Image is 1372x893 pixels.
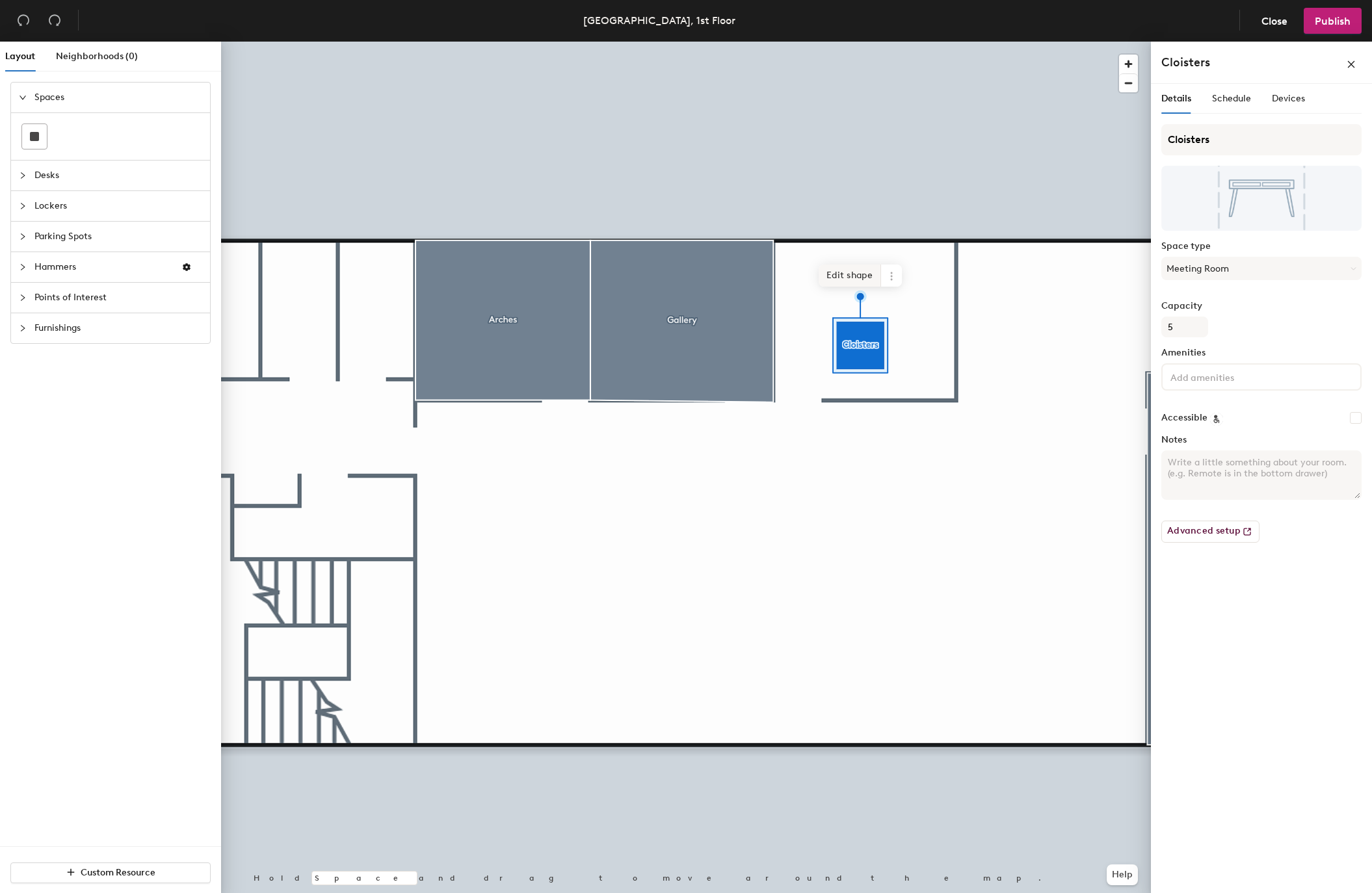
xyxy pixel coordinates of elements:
[1250,8,1299,34] button: Close
[1261,15,1287,27] span: Close
[1161,166,1362,231] img: The space named Cloisters
[34,83,202,112] span: Spaces
[819,265,881,287] span: Edit shape
[1161,521,1260,543] button: Advanced setup
[1161,301,1362,311] label: Capacity
[1107,864,1138,885] button: Help
[19,202,27,210] span: collapsed
[34,191,202,221] span: Lockers
[19,233,27,240] span: collapsed
[5,51,35,62] span: Layout
[19,324,27,332] span: collapsed
[81,867,155,878] span: Custom Resource
[1161,413,1207,423] label: Accessible
[17,14,30,27] span: undo
[34,252,171,282] span: Hammers
[1168,369,1285,384] input: Add amenities
[19,172,27,179] span: collapsed
[1161,54,1210,71] h4: Cloisters
[42,8,68,34] button: Redo (⌘ + ⇧ + Z)
[1161,435,1362,445] label: Notes
[56,51,138,62] span: Neighborhoods (0)
[34,161,202,190] span: Desks
[10,862,211,883] button: Custom Resource
[19,294,27,302] span: collapsed
[1272,93,1305,104] span: Devices
[34,313,202,343] span: Furnishings
[19,263,27,271] span: collapsed
[1161,257,1362,280] button: Meeting Room
[34,222,202,252] span: Parking Spots
[583,12,735,29] div: [GEOGRAPHIC_DATA], 1st Floor
[10,8,36,34] button: Undo (⌘ + Z)
[1212,93,1251,104] span: Schedule
[1161,241,1362,252] label: Space type
[1315,15,1351,27] span: Publish
[1161,348,1362,358] label: Amenities
[1304,8,1362,34] button: Publish
[19,94,27,101] span: expanded
[1347,60,1356,69] span: close
[1161,93,1191,104] span: Details
[34,283,202,313] span: Points of Interest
